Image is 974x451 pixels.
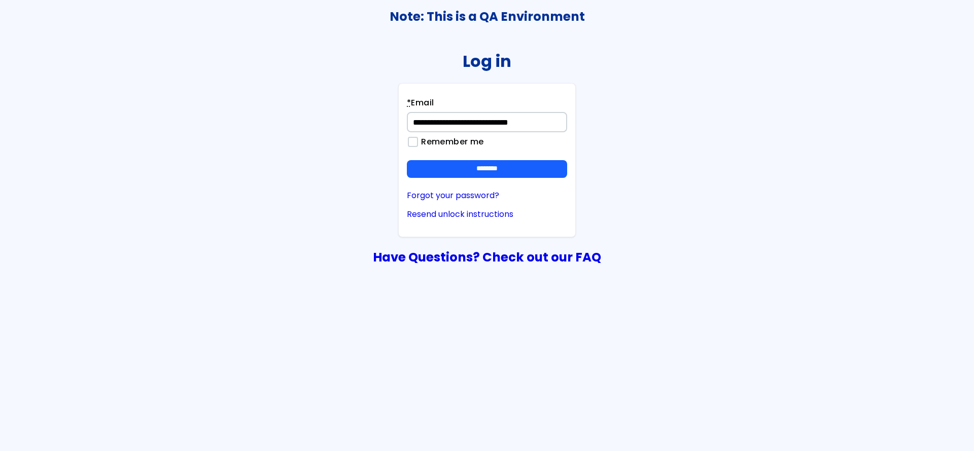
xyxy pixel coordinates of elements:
h2: Log in [463,52,511,70]
label: Remember me [416,137,483,146]
a: Have Questions? Check out our FAQ [373,248,601,266]
a: Forgot your password? [407,191,567,200]
label: Email [407,97,434,112]
h3: Note: This is a QA Environment [1,10,973,24]
abbr: required [407,97,411,108]
keeper-lock: Open Keeper Popup [550,116,563,128]
a: Resend unlock instructions [407,210,567,219]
